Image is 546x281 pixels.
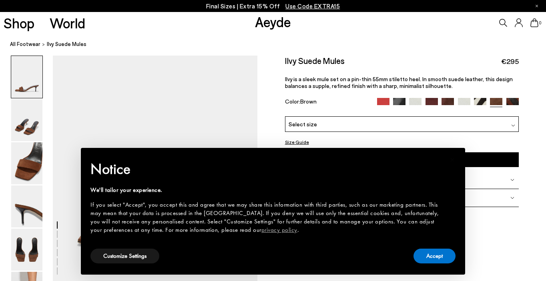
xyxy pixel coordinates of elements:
span: Select size [289,120,317,128]
a: Aeyde [255,13,291,30]
a: 0 [530,18,538,27]
img: Ilvy Suede Mules - Image 4 [11,185,42,227]
button: Customize Settings [90,249,159,263]
h2: Ilvy Suede Mules [285,56,345,66]
img: svg%3E [511,124,515,128]
span: Ilvy is a sleek mule set on a pin-thin 55mm stiletto heel. In smooth suede leather, this design b... [285,76,513,89]
img: Ilvy Suede Mules - Image 5 [11,229,42,271]
span: Navigate to /collections/ss25-final-sizes [285,2,340,10]
img: svg%3E [510,196,514,200]
img: svg%3E [510,178,514,182]
a: privacy policy [261,226,297,234]
a: World [50,16,85,30]
span: Ilvy Suede Mules [47,40,86,48]
button: Size Guide [285,137,309,147]
nav: breadcrumb [10,34,546,56]
div: If you select "Accept", you accept this and agree that we may share this information with third p... [90,201,443,234]
span: €295 [501,56,519,66]
img: Ilvy Suede Mules - Image 3 [11,142,42,184]
span: 0 [538,21,542,25]
p: Final Sizes | Extra 15% Off [206,1,340,11]
img: Ilvy Suede Mules - Image 2 [11,99,42,141]
a: All Footwear [10,40,40,48]
div: Color: [285,98,369,107]
button: Accept [414,249,456,263]
button: Close this notice [443,150,462,169]
span: × [450,153,455,166]
a: Shop [4,16,34,30]
div: We'll tailor your experience. [90,186,443,194]
h2: Notice [90,159,443,179]
img: Ilvy Suede Mules - Image 1 [11,56,42,98]
span: Brown [300,98,317,105]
